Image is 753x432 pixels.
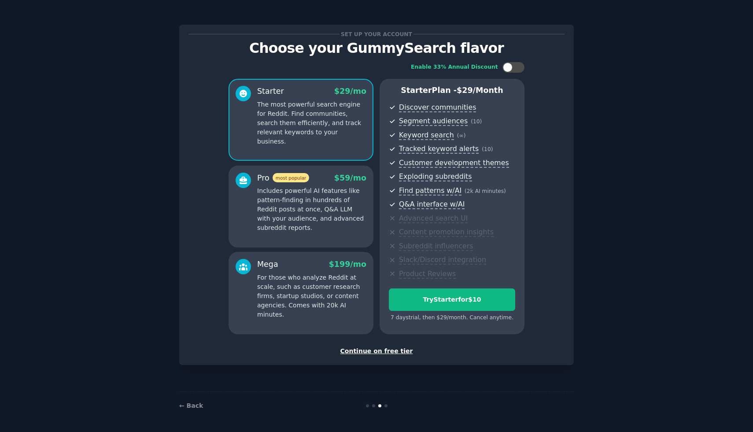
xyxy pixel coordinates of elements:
span: ( ∞ ) [457,133,466,139]
span: $ 59 /mo [334,174,366,182]
div: Enable 33% Annual Discount [411,63,498,71]
span: Keyword search [399,131,454,140]
span: most popular [273,173,310,182]
span: Slack/Discord integration [399,255,486,265]
span: ( 10 ) [471,118,482,125]
span: Customer development themes [399,159,509,168]
span: Discover communities [399,103,476,112]
span: Q&A interface w/AI [399,200,465,209]
span: $ 199 /mo [329,260,366,269]
button: TryStarterfor$10 [389,288,515,311]
span: Exploding subreddits [399,172,472,181]
span: $ 29 /mo [334,87,366,96]
p: Includes powerful AI features like pattern-finding in hundreds of Reddit posts at once, Q&A LLM w... [257,186,366,233]
p: The most powerful search engine for Reddit. Find communities, search them efficiently, and track ... [257,100,366,146]
span: Content promotion insights [399,228,494,237]
span: Subreddit influencers [399,242,473,251]
span: Set up your account [340,30,414,39]
span: Segment audiences [399,117,468,126]
span: Advanced search UI [399,214,468,223]
span: Tracked keyword alerts [399,144,479,154]
div: 7 days trial, then $ 29 /month . Cancel anytime. [389,314,515,322]
div: Continue on free tier [188,347,565,356]
span: ( 2k AI minutes ) [465,188,506,194]
div: Pro [257,173,309,184]
span: $ 29 /month [457,86,503,95]
span: Product Reviews [399,270,456,279]
span: ( 10 ) [482,146,493,152]
p: Starter Plan - [389,85,515,96]
div: Try Starter for $10 [389,295,515,304]
div: Mega [257,259,278,270]
p: Choose your GummySearch flavor [188,41,565,56]
p: For those who analyze Reddit at scale, such as customer research firms, startup studios, or conte... [257,273,366,319]
span: Find patterns w/AI [399,186,461,196]
div: Starter [257,86,284,97]
a: ← Back [179,402,203,409]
